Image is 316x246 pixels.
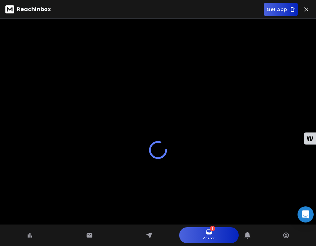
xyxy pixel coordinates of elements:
a: 1 [206,229,212,235]
p: ReachInbox [17,5,51,13]
p: Onebox [203,235,214,242]
button: Get App [264,3,298,16]
span: 1 [212,226,213,231]
div: Open Intercom Messenger [298,206,314,223]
